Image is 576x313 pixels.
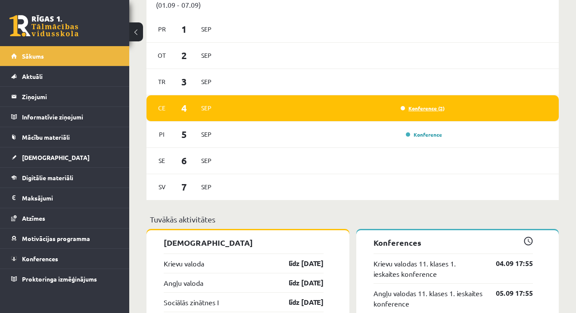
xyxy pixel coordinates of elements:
[22,153,90,161] span: [DEMOGRAPHIC_DATA]
[483,258,533,269] a: 04.09 17:55
[22,87,118,106] legend: Ziņojumi
[483,288,533,298] a: 05.09 17:55
[11,208,118,228] a: Atzīmes
[197,128,215,141] span: Sep
[9,15,78,37] a: Rīgas 1. Tālmācības vidusskola
[171,75,198,89] span: 3
[11,87,118,106] a: Ziņojumi
[11,269,118,289] a: Proktoringa izmēģinājums
[274,278,324,288] a: līdz [DATE]
[197,75,215,88] span: Sep
[153,22,171,36] span: Pr
[197,49,215,62] span: Sep
[22,133,70,141] span: Mācību materiāli
[171,127,198,141] span: 5
[11,127,118,147] a: Mācību materiāli
[153,75,171,88] span: Tr
[153,101,171,115] span: Ce
[22,188,118,208] legend: Maksājumi
[153,154,171,167] span: Se
[22,72,43,80] span: Aktuāli
[11,168,118,188] a: Digitālie materiāli
[153,180,171,194] span: Sv
[374,288,483,309] a: Angļu valodas 11. klases 1. ieskaites konference
[171,101,198,115] span: 4
[197,101,215,115] span: Sep
[22,52,44,60] span: Sākums
[197,22,215,36] span: Sep
[171,180,198,194] span: 7
[11,147,118,167] a: [DEMOGRAPHIC_DATA]
[22,174,73,182] span: Digitālie materiāli
[171,48,198,63] span: 2
[11,46,118,66] a: Sākums
[171,153,198,168] span: 6
[164,258,204,269] a: Krievu valoda
[22,235,90,242] span: Motivācijas programma
[11,188,118,208] a: Maksājumi
[22,214,45,222] span: Atzīmes
[374,237,533,248] p: Konferences
[150,213,555,225] p: Tuvākās aktivitātes
[11,66,118,86] a: Aktuāli
[22,275,97,283] span: Proktoringa izmēģinājums
[22,255,58,263] span: Konferences
[22,107,118,127] legend: Informatīvie ziņojumi
[164,278,203,288] a: Angļu valoda
[11,249,118,269] a: Konferences
[171,22,198,36] span: 1
[197,180,215,194] span: Sep
[11,228,118,248] a: Motivācijas programma
[164,237,324,248] p: [DEMOGRAPHIC_DATA]
[406,131,442,138] a: Konference
[11,107,118,127] a: Informatīvie ziņojumi
[374,258,483,279] a: Krievu valodas 11. klases 1. ieskaites konference
[401,105,445,112] a: Konference (2)
[274,297,324,307] a: līdz [DATE]
[153,49,171,62] span: Ot
[164,297,218,307] a: Sociālās zinātnes I
[274,258,324,269] a: līdz [DATE]
[153,128,171,141] span: Pi
[197,154,215,167] span: Sep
